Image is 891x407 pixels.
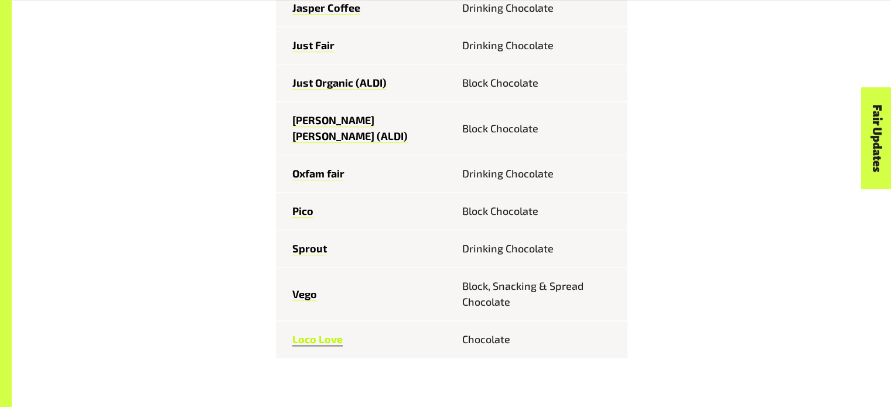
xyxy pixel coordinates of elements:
[292,204,313,218] a: Pico
[452,102,627,155] td: Block Chocolate
[452,155,627,193] td: Drinking Chocolate
[292,1,360,15] a: Jasper Coffee
[452,268,627,321] td: Block, Snacking & Spread Chocolate
[452,27,627,64] td: Drinking Chocolate
[292,39,334,52] a: Just Fair
[292,114,408,143] a: [PERSON_NAME] [PERSON_NAME] (ALDI)
[292,333,343,346] a: Loco Love
[292,242,327,255] a: Sprout
[292,288,317,301] a: Vego
[452,230,627,268] td: Drinking Chocolate
[452,321,627,358] td: Chocolate
[292,76,387,90] a: Just Organic (ALDI)
[452,193,627,230] td: Block Chocolate
[452,64,627,102] td: Block Chocolate
[292,167,344,180] a: Oxfam fair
